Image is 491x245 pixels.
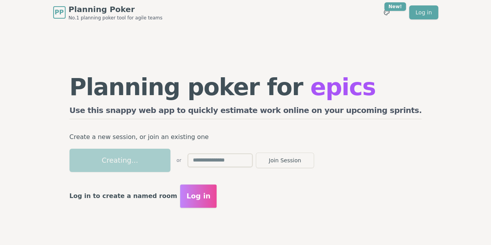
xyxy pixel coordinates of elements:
[69,191,177,202] p: Log in to create a named room
[177,157,181,163] span: or
[53,4,163,21] a: PPPlanning PokerNo.1 planning poker tool for agile teams
[186,191,210,202] span: Log in
[384,2,406,11] div: New!
[69,4,163,15] span: Planning Poker
[69,75,422,99] h1: Planning poker for
[69,132,422,142] p: Create a new session, or join an existing one
[380,5,394,19] button: New!
[310,73,375,101] span: epics
[180,184,217,208] button: Log in
[256,153,314,168] button: Join Session
[409,5,438,19] a: Log in
[69,105,422,119] h2: Use this snappy web app to quickly estimate work online on your upcoming sprints.
[55,8,64,17] span: PP
[69,15,163,21] span: No.1 planning poker tool for agile teams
